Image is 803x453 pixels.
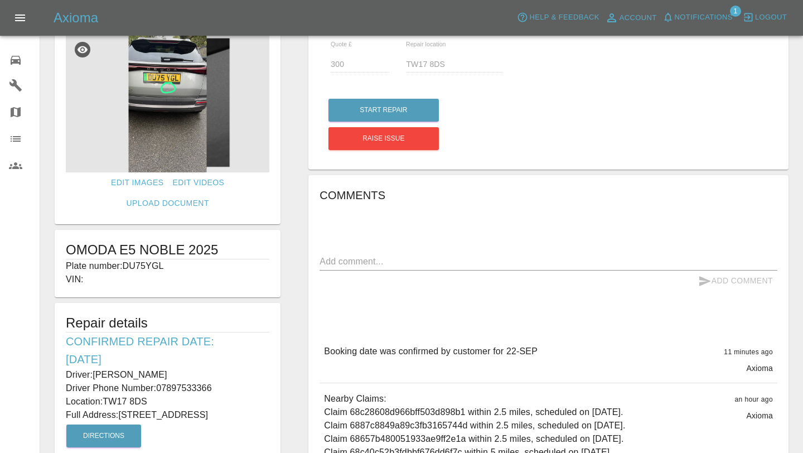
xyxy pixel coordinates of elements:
[514,9,602,26] button: Help & Feedback
[746,410,773,421] p: Axioma
[331,41,352,47] span: Quote £
[66,332,269,368] h6: Confirmed Repair Date: [DATE]
[660,9,736,26] button: Notifications
[54,9,98,27] h5: Axioma
[724,348,773,356] span: 11 minutes ago
[755,11,787,24] span: Logout
[324,345,538,358] p: Booking date was confirmed by customer for 22-SEP
[529,11,599,24] span: Help & Feedback
[66,241,269,259] h1: OMODA E5 NOBLE 2025
[66,314,269,332] h5: Repair details
[66,382,269,395] p: Driver Phone Number: 07897533366
[675,11,733,24] span: Notifications
[740,9,790,26] button: Logout
[122,193,213,214] a: Upload Document
[602,9,660,27] a: Account
[7,4,33,31] button: Open drawer
[66,273,269,286] p: VIN:
[620,12,657,25] span: Account
[66,425,141,447] button: Directions
[320,186,777,204] h6: Comments
[328,127,439,150] button: Raise issue
[66,368,269,382] p: Driver: [PERSON_NAME]
[735,396,773,403] span: an hour ago
[406,41,446,47] span: Repair location
[730,6,741,17] span: 1
[746,363,773,374] p: Axioma
[66,395,269,408] p: Location: TW17 8DS
[66,408,269,422] p: Full Address: [STREET_ADDRESS]
[168,172,229,193] a: Edit Videos
[66,259,269,273] p: Plate number: DU75YGL
[107,172,168,193] a: Edit Images
[328,99,439,122] button: Start Repair
[66,33,269,172] img: a426806e-e03e-4aee-95c0-4ec3341bfc47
